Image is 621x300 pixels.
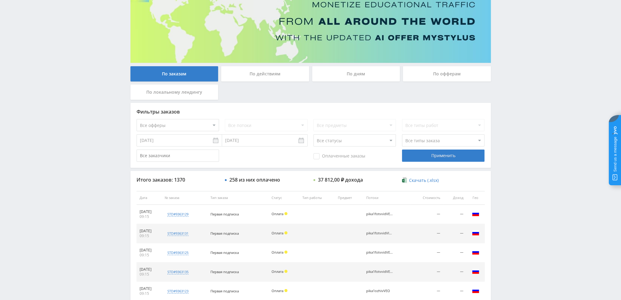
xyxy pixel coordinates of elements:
[363,191,410,205] th: Потоки
[207,191,268,205] th: Тип заказа
[410,205,443,224] td: —
[210,231,239,236] span: Первая подписка
[410,224,443,243] td: —
[366,212,394,216] div: pika1fotvvidVEO3
[140,267,159,272] div: [DATE]
[140,229,159,233] div: [DATE]
[410,191,443,205] th: Стоимость
[210,289,239,293] span: Первая подписка
[284,251,287,254] span: Холд
[130,66,218,81] div: По заказам
[403,66,491,81] div: По офферам
[137,150,219,162] input: Все заказчики
[443,262,466,282] td: —
[210,212,239,216] span: Первая подписка
[162,191,207,205] th: № заказа
[472,229,479,237] img: rus.png
[229,177,280,183] div: 258 из них оплачено
[402,150,484,162] div: Применить
[409,178,439,183] span: Скачать (.xlsx)
[366,270,394,274] div: pika1fotvvidVEO3
[167,250,188,255] div: std#9363125
[140,214,159,219] div: 09:15
[272,231,283,235] span: Оплата
[284,212,287,215] span: Холд
[472,287,479,294] img: rus.png
[272,269,283,274] span: Оплата
[272,288,283,293] span: Оплата
[221,66,309,81] div: По действиям
[272,211,283,216] span: Оплата
[140,291,159,296] div: 09:15
[140,253,159,258] div: 09:15
[137,109,485,114] div: Фильтры заказов
[140,248,159,253] div: [DATE]
[167,269,188,274] div: std#9363135
[137,191,162,205] th: Дата
[466,191,485,205] th: Гео
[402,177,439,183] a: Скачать (.xlsx)
[210,269,239,274] span: Первая подписка
[410,262,443,282] td: —
[140,272,159,277] div: 09:15
[167,231,188,236] div: std#9363131
[318,177,363,183] div: 37 812,00 ₽ дохода
[366,231,394,235] div: pika1fotvvidVIDGEN
[140,286,159,291] div: [DATE]
[167,289,188,294] div: std#9363123
[472,210,479,217] img: rus.png
[268,191,299,205] th: Статус
[443,243,466,262] td: —
[284,289,287,292] span: Холд
[443,205,466,224] td: —
[472,248,479,256] img: rus.png
[210,250,239,255] span: Первая подписка
[299,191,335,205] th: Тип работы
[140,233,159,238] div: 09:15
[167,212,188,217] div: std#9363129
[366,289,394,293] div: pika1ozhivVEO
[335,191,363,205] th: Предмет
[443,191,466,205] th: Доход
[140,209,159,214] div: [DATE]
[130,85,218,100] div: По локальному лендингу
[410,243,443,262] td: —
[443,224,466,243] td: —
[366,251,394,255] div: pika1fotvvidVEO3
[472,268,479,275] img: rus.png
[312,66,400,81] div: По дням
[313,153,365,159] span: Оплаченные заказы
[272,250,283,255] span: Оплата
[137,177,219,183] div: Итого заказов: 1370
[284,231,287,234] span: Холд
[284,270,287,273] span: Холд
[402,177,407,183] img: xlsx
